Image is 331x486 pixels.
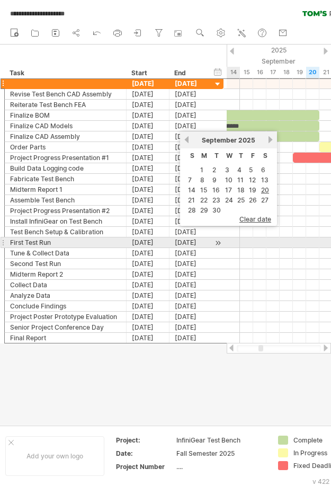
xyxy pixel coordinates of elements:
div: [DATE] [169,206,212,216]
a: 5 [248,165,254,175]
a: 4 [236,165,243,175]
div: Sunday, 14 September 2025 [227,67,240,78]
a: 22 [199,195,209,205]
div: Revise Test Bench CAD Assembly [10,89,121,99]
a: 29 [199,205,209,215]
div: [DATE] [127,195,169,205]
div: [DATE] [127,153,169,163]
a: 16 [211,185,221,195]
div: Thursday, 18 September 2025 [280,67,293,78]
div: [DATE] [127,184,169,195]
div: Tuesday, 16 September 2025 [253,67,266,78]
div: Second Test Run [10,259,121,269]
div: scroll to activity [213,237,223,249]
a: 7 [187,175,193,185]
a: 11 [236,175,245,185]
a: 8 [199,175,205,185]
div: [DATE] [127,227,169,237]
div: Finalize CAD Models [10,121,121,131]
span: Tuesday [214,152,219,160]
div: Midterm Report 1 [10,184,121,195]
div: .... [176,462,265,471]
div: Project Poster Prototype Evaluation [10,312,121,322]
a: next [266,136,274,144]
a: 13 [260,175,270,185]
a: 1 [199,165,204,175]
div: [DATE] [127,312,169,322]
div: Finalize CAD Assembly [10,131,121,142]
div: [DATE] [127,100,169,110]
div: [DATE] [127,121,169,131]
a: 27 [260,195,270,205]
div: Senior Project Conference Day [10,322,121,332]
div: [DATE] [169,100,212,110]
div: [DATE] [169,184,212,195]
div: [DATE] [127,174,169,184]
div: [DATE] [127,269,169,279]
div: [DATE] [169,121,212,131]
div: [DATE] [169,153,212,163]
div: Project Number [116,462,174,471]
div: [DATE] [169,259,212,269]
span: September [202,136,237,144]
a: 23 [211,195,221,205]
span: Wednesday [226,152,232,160]
div: [DATE] [127,322,169,332]
div: Project: [116,436,174,445]
div: Test Bench Setup & Calibration [10,227,121,237]
div: Conclude Findings [10,301,121,311]
span: Monday [201,152,207,160]
a: 14 [187,185,196,195]
div: [DATE] [169,237,212,248]
div: First Test Run [10,237,121,248]
a: 10 [224,175,234,185]
a: 2 [211,165,217,175]
div: Saturday, 20 September 2025 [306,67,319,78]
div: [DATE] [169,216,212,226]
div: v 422 [312,478,329,485]
div: [DATE] [127,259,169,269]
div: [DATE] [127,333,169,343]
div: [DATE] [169,131,212,142]
div: Install InfiniGear on Test Bench [10,216,121,226]
a: 21 [187,195,196,205]
div: [DATE] [169,333,212,343]
div: [DATE] [127,280,169,290]
a: 25 [236,195,246,205]
div: [DATE] [127,131,169,142]
div: Task [10,68,120,78]
span: clear date [239,215,271,223]
div: Assemble Test Bench [10,195,121,205]
div: [DATE] [169,163,212,173]
a: 26 [248,195,258,205]
div: [DATE] [127,216,169,226]
div: [DATE] [169,322,212,332]
div: Fall Semester 2025 [176,449,265,458]
div: [DATE] [169,280,212,290]
div: Start [131,68,163,78]
span: Sunday [190,152,194,160]
a: 18 [236,185,246,195]
div: [DATE] [169,195,212,205]
span: Saturday [263,152,267,160]
div: [DATE] [127,301,169,311]
div: InfiniGear Test Bench [176,436,265,445]
div: [DATE] [127,290,169,301]
div: [DATE] [127,142,169,152]
a: 20 [260,185,270,195]
div: Friday, 19 September 2025 [293,67,306,78]
div: [DATE] [169,110,212,120]
div: Project Progress Presentation #2 [10,206,121,216]
a: previous [183,136,191,144]
div: Date: [116,449,174,458]
div: Midterm Report 2 [10,269,121,279]
a: 3 [224,165,230,175]
div: [DATE] [169,174,212,184]
div: [DATE] [169,78,212,89]
div: End [174,68,206,78]
a: 9 [211,175,218,185]
span: Friday [251,152,255,160]
div: [DATE] [127,163,169,173]
div: [DATE] [169,269,212,279]
a: 24 [224,195,234,205]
